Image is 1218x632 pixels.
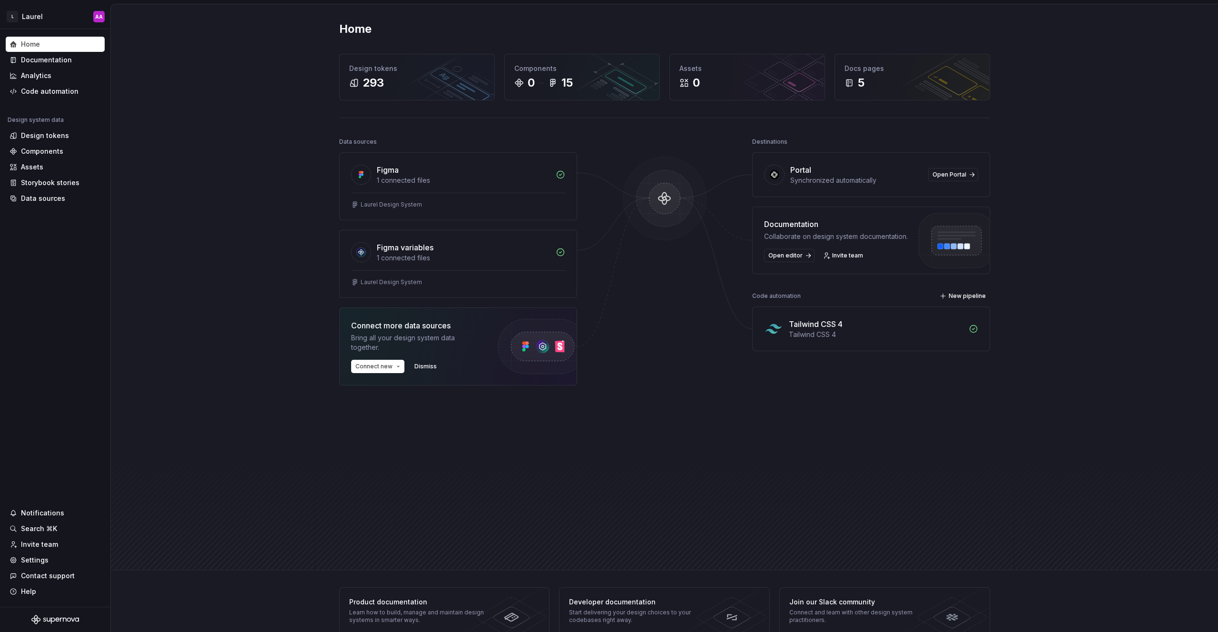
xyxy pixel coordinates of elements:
[928,168,978,181] a: Open Portal
[361,278,422,286] div: Laurel Design System
[6,128,105,143] a: Design tokens
[363,75,384,90] div: 293
[6,68,105,83] a: Analytics
[768,252,803,259] span: Open editor
[21,508,64,518] div: Notifications
[832,252,863,259] span: Invite team
[339,135,377,148] div: Data sources
[790,164,811,176] div: Portal
[764,218,908,230] div: Documentation
[937,289,990,303] button: New pipeline
[21,587,36,596] div: Help
[561,75,573,90] div: 15
[752,289,801,303] div: Code automation
[6,521,105,536] button: Search ⌘K
[669,54,825,100] a: Assets0
[528,75,535,90] div: 0
[351,320,480,331] div: Connect more data sources
[752,135,787,148] div: Destinations
[764,232,908,241] div: Collaborate on design system documentation.
[789,330,963,339] div: Tailwind CSS 4
[764,249,815,262] a: Open editor
[349,64,485,73] div: Design tokens
[858,75,864,90] div: 5
[410,360,441,373] button: Dismiss
[21,524,57,533] div: Search ⌘K
[569,597,707,607] div: Developer documentation
[414,363,437,370] span: Dismiss
[361,201,422,208] div: Laurel Design System
[789,597,928,607] div: Join our Slack community
[6,175,105,190] a: Storybook stories
[845,64,980,73] div: Docs pages
[339,230,577,298] a: Figma variables1 connected filesLaurel Design System
[21,555,49,565] div: Settings
[6,584,105,599] button: Help
[21,162,43,172] div: Assets
[6,144,105,159] a: Components
[21,87,79,96] div: Code automation
[21,178,79,188] div: Storybook stories
[6,52,105,68] a: Documentation
[355,363,393,370] span: Connect new
[21,540,58,549] div: Invite team
[6,568,105,583] button: Contact support
[789,318,843,330] div: Tailwind CSS 4
[21,39,40,49] div: Home
[339,54,495,100] a: Design tokens293
[949,292,986,300] span: New pipeline
[6,37,105,52] a: Home
[21,194,65,203] div: Data sources
[351,333,480,352] div: Bring all your design system data together.
[21,131,69,140] div: Design tokens
[339,152,577,220] a: Figma1 connected filesLaurel Design System
[8,116,64,124] div: Design system data
[349,597,488,607] div: Product documentation
[6,505,105,521] button: Notifications
[377,253,550,263] div: 1 connected files
[679,64,815,73] div: Assets
[933,171,966,178] span: Open Portal
[790,176,923,185] div: Synchronized automatically
[31,615,79,624] svg: Supernova Logo
[693,75,700,90] div: 0
[6,553,105,568] a: Settings
[7,11,18,22] div: L
[349,609,488,624] div: Learn how to build, manage and maintain design systems in smarter ways.
[377,176,550,185] div: 1 connected files
[789,609,928,624] div: Connect and learn with other design system practitioners.
[514,64,650,73] div: Components
[351,360,404,373] button: Connect new
[21,147,63,156] div: Components
[339,21,372,37] h2: Home
[21,55,72,65] div: Documentation
[21,571,75,581] div: Contact support
[95,13,103,20] div: AA
[835,54,990,100] a: Docs pages5
[21,71,51,80] div: Analytics
[377,242,433,253] div: Figma variables
[820,249,867,262] a: Invite team
[2,6,108,27] button: LLaurelAA
[6,191,105,206] a: Data sources
[6,84,105,99] a: Code automation
[6,537,105,552] a: Invite team
[22,12,43,21] div: Laurel
[6,159,105,175] a: Assets
[504,54,660,100] a: Components015
[377,164,399,176] div: Figma
[569,609,707,624] div: Start delivering your design choices to your codebases right away.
